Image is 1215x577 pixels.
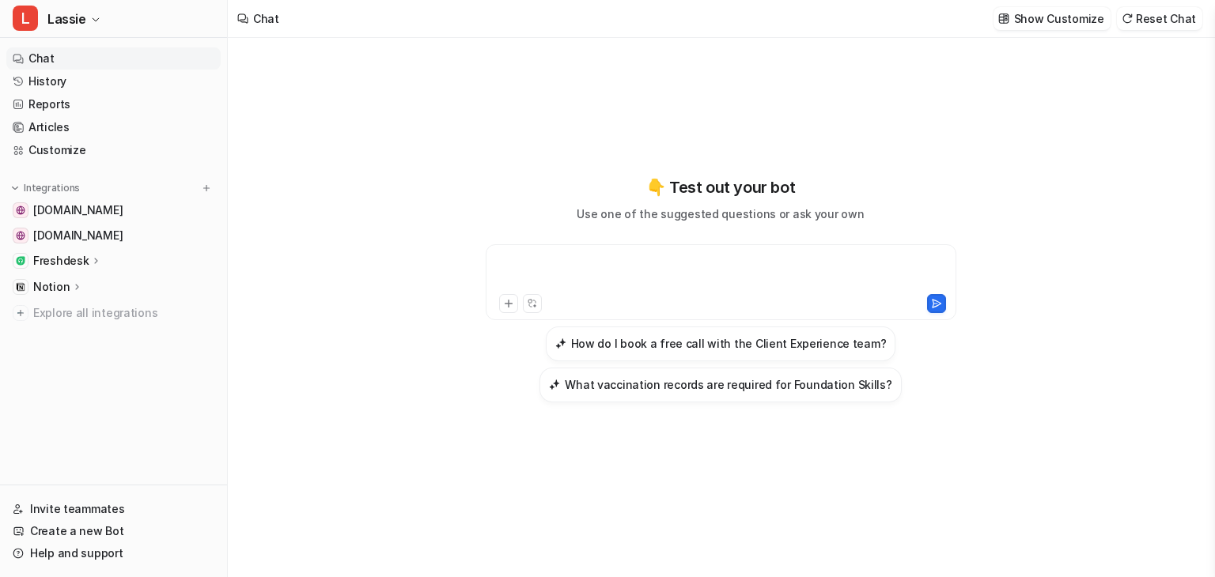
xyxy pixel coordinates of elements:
img: online.whenhoundsfly.com [16,231,25,240]
button: What vaccination records are required for Foundation Skills?What vaccination records are required... [539,368,901,402]
p: Freshdesk [33,253,89,269]
p: 👇 Test out your bot [646,175,795,199]
img: menu_add.svg [201,183,212,194]
span: Lassie [47,8,86,30]
a: Invite teammates [6,498,221,520]
img: Freshdesk [16,256,25,266]
button: How do I book a free call with the Client Experience team?How do I book a free call with the Clie... [546,326,896,361]
img: www.whenhoundsfly.com [16,206,25,215]
a: www.whenhoundsfly.com[DOMAIN_NAME] [6,199,221,221]
img: Notion [16,282,25,292]
p: Notion [33,279,70,295]
button: Reset Chat [1117,7,1202,30]
img: How do I book a free call with the Client Experience team? [555,338,566,349]
h3: How do I book a free call with the Client Experience team? [571,335,887,352]
p: Integrations [24,182,80,194]
a: Customize [6,139,221,161]
button: Show Customize [994,7,1111,30]
img: customize [998,13,1009,25]
h3: What vaccination records are required for Foundation Skills? [565,376,891,393]
p: Show Customize [1014,10,1104,27]
a: History [6,70,221,92]
a: Chat [6,47,221,70]
span: L [13,6,38,31]
span: [DOMAIN_NAME] [33,202,123,218]
a: Explore all integrations [6,302,221,324]
p: Use one of the suggested questions or ask your own [577,206,864,222]
span: [DOMAIN_NAME] [33,228,123,243]
span: Explore all integrations [33,300,214,326]
img: What vaccination records are required for Foundation Skills? [549,379,560,390]
a: Articles [6,116,221,138]
img: expand menu [9,183,21,194]
a: Create a new Bot [6,520,221,542]
img: explore all integrations [13,305,28,321]
button: Integrations [6,180,85,196]
a: Help and support [6,542,221,564]
div: Chat [253,10,279,27]
a: online.whenhoundsfly.com[DOMAIN_NAME] [6,224,221,247]
img: reset [1122,13,1133,25]
a: Reports [6,93,221,115]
